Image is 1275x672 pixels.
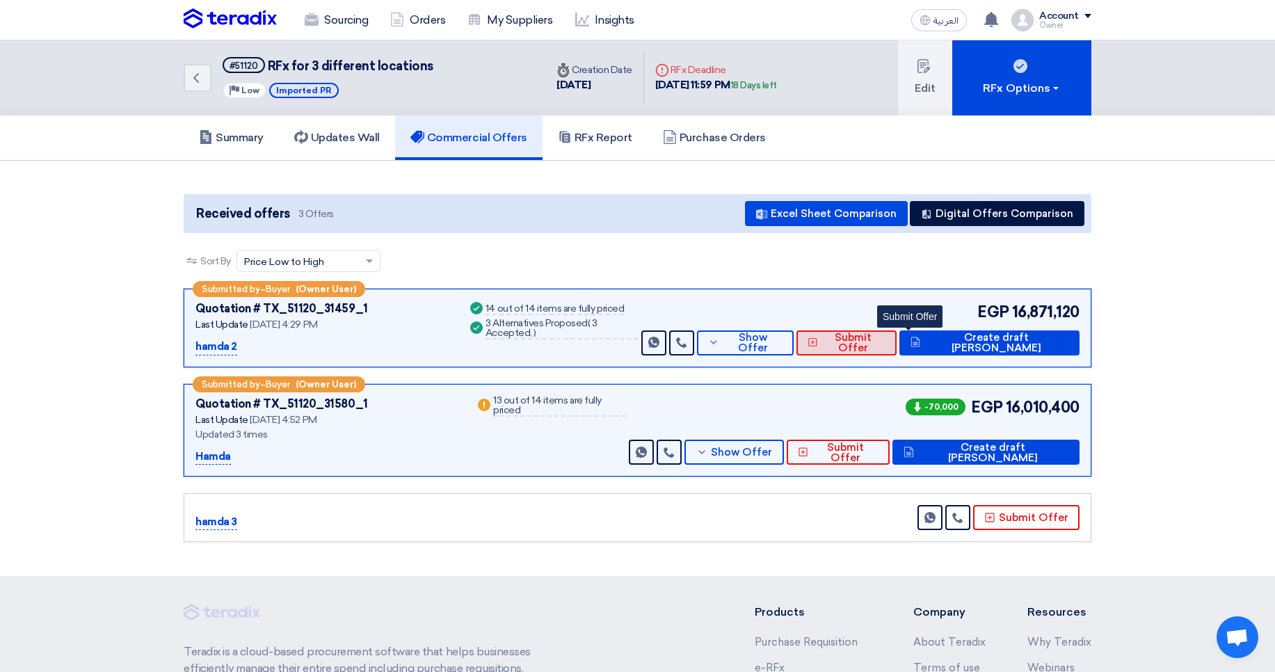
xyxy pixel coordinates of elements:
div: Quotation # TX_51120_31580_1 [195,396,368,413]
a: About Teradix [913,636,986,648]
button: RFx Options [952,40,1091,115]
button: Excel Sheet Comparison [745,201,908,226]
b: (Owner User) [296,285,356,294]
a: Why Teradix [1027,636,1091,648]
span: RFx for 3 different locations [268,58,433,74]
button: Submit Offer [796,330,896,355]
a: Summary [184,115,279,160]
button: Edit [898,40,952,115]
div: 14 out of 14 items are fully priced [486,304,624,315]
h5: Commercial Offers [410,131,527,145]
button: Create draft [PERSON_NAME] [892,440,1080,465]
button: العربية [911,9,967,31]
span: 3 Offers [298,207,334,221]
p: hamda 3 [195,514,237,531]
span: Submitted by [202,285,260,294]
li: Products [755,604,872,621]
span: -70,000 [906,399,965,415]
span: [DATE] 4:29 PM [250,319,317,330]
span: EGP [971,396,1003,419]
a: My Suppliers [456,5,563,35]
div: Quotation # TX_51120_31459_1 [195,301,368,317]
li: Resources [1027,604,1091,621]
div: Account [1039,10,1079,22]
div: 3 Alternatives Proposed [486,319,639,339]
button: Show Offer [684,440,784,465]
button: Digital Offers Comparison [910,201,1084,226]
span: Buyer [266,285,290,294]
div: Submit Offer [877,305,943,328]
div: Updated 3 times [195,427,458,442]
span: ) [534,327,536,339]
span: Price Low to High [244,255,324,269]
button: Submit Offer [787,440,890,465]
span: Create draft [PERSON_NAME] [917,442,1068,463]
span: Submit Offer [812,442,879,463]
span: العربية [933,16,959,26]
div: RFx Deadline [655,63,777,77]
span: 16,010,400 [1006,396,1080,419]
b: (Owner User) [296,380,356,389]
h5: RFx for 3 different locations [223,57,433,74]
div: Owner [1039,22,1091,29]
button: Submit Offer [973,505,1080,530]
a: Insights [564,5,645,35]
span: [DATE] 4:52 PM [250,414,316,426]
h5: Summary [199,131,264,145]
span: Imported PR [269,83,339,98]
span: Submit Offer [821,333,885,353]
span: Create draft [PERSON_NAME] [924,333,1068,353]
p: Hamda [195,449,231,465]
h5: RFx Report [558,131,632,145]
a: Sourcing [294,5,379,35]
span: 3 Accepted, [486,317,598,339]
span: Last Update [195,414,248,426]
a: Commercial Offers [395,115,543,160]
span: Last Update [195,319,248,330]
a: Purchase Requisition [755,636,858,648]
div: [DATE] [556,77,632,93]
span: Buyer [266,380,290,389]
button: Show Offer [697,330,794,355]
div: – [193,376,365,392]
div: Open chat [1217,616,1258,658]
span: Show Offer [711,447,772,458]
span: 16,871,120 [1012,301,1080,323]
a: Purchase Orders [648,115,781,160]
div: 18 Days left [730,79,777,93]
p: hamda 2 [195,339,237,355]
button: Create draft [PERSON_NAME] [899,330,1080,355]
div: #51120 [230,61,258,70]
h5: Purchase Orders [663,131,766,145]
a: Orders [379,5,456,35]
span: ( [588,317,591,329]
span: Sort By [200,254,231,269]
span: EGP [977,301,1009,323]
h5: Updates Wall [294,131,380,145]
div: RFx Options [983,80,1061,97]
div: [DATE] 11:59 PM [655,77,777,93]
div: – [193,281,365,297]
span: Received offers [196,205,290,223]
a: Updates Wall [279,115,395,160]
li: Company [913,604,986,621]
img: profile_test.png [1011,9,1034,31]
img: Teradix logo [184,8,277,29]
div: Creation Date [556,63,632,77]
span: Low [241,86,259,95]
a: RFx Report [543,115,648,160]
div: 13 out of 14 items are fully priced [493,396,625,417]
span: Show Offer [723,333,783,353]
span: Submitted by [202,380,260,389]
